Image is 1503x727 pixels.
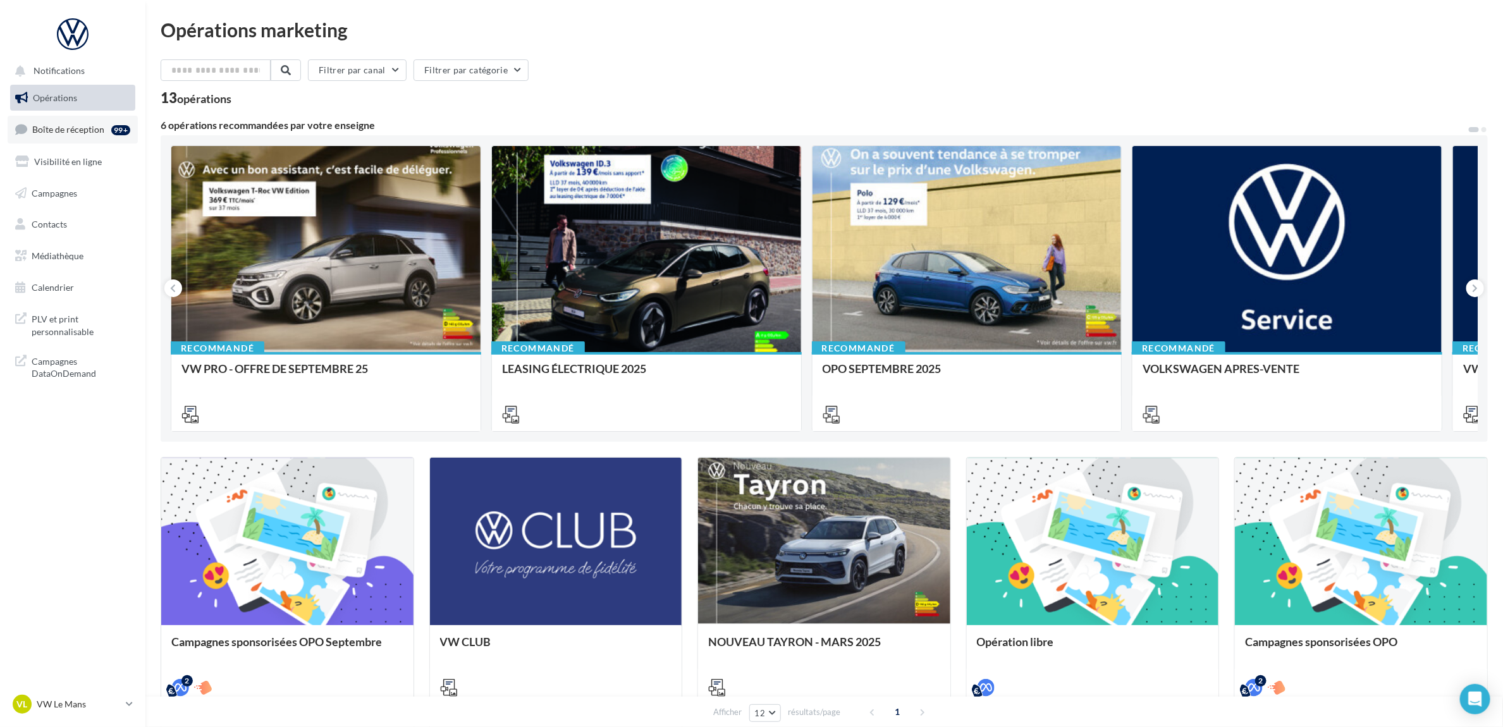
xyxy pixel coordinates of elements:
[8,180,138,207] a: Campagnes
[491,341,585,355] div: Recommandé
[161,20,1488,39] div: Opérations marketing
[181,675,193,687] div: 2
[34,66,85,76] span: Notifications
[8,116,138,143] a: Boîte de réception99+
[8,305,138,343] a: PLV et print personnalisable
[171,635,403,661] div: Campagnes sponsorisées OPO Septembre
[977,635,1209,661] div: Opération libre
[755,708,766,718] span: 12
[308,59,407,81] button: Filtrer par canal
[788,706,840,718] span: résultats/page
[714,706,742,718] span: Afficher
[8,211,138,238] a: Contacts
[1460,684,1490,714] div: Open Intercom Messenger
[161,120,1468,130] div: 6 opérations recommandées par votre enseigne
[823,362,1112,388] div: OPO SEPTEMBRE 2025
[749,704,782,722] button: 12
[414,59,529,81] button: Filtrer par catégorie
[502,362,791,388] div: LEASING ÉLECTRIQUE 2025
[887,702,907,722] span: 1
[8,274,138,301] a: Calendrier
[32,250,83,261] span: Médiathèque
[34,156,102,167] span: Visibilité en ligne
[812,341,905,355] div: Recommandé
[171,341,264,355] div: Recommandé
[1143,362,1432,388] div: VOLKSWAGEN APRES-VENTE
[10,692,135,716] a: VL VW Le Mans
[181,362,470,388] div: VW PRO - OFFRE DE SEPTEMBRE 25
[32,219,67,229] span: Contacts
[1245,635,1477,661] div: Campagnes sponsorisées OPO
[32,187,77,198] span: Campagnes
[708,635,940,661] div: NOUVEAU TAYRON - MARS 2025
[177,93,231,104] div: opérations
[1255,675,1267,687] div: 2
[32,124,104,135] span: Boîte de réception
[111,125,130,135] div: 99+
[1132,341,1225,355] div: Recommandé
[8,85,138,111] a: Opérations
[32,353,130,380] span: Campagnes DataOnDemand
[17,698,28,711] span: VL
[37,698,121,711] p: VW Le Mans
[8,348,138,385] a: Campagnes DataOnDemand
[8,149,138,175] a: Visibilité en ligne
[161,91,231,105] div: 13
[440,635,672,661] div: VW CLUB
[33,92,77,103] span: Opérations
[32,310,130,338] span: PLV et print personnalisable
[32,282,74,293] span: Calendrier
[8,243,138,269] a: Médiathèque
